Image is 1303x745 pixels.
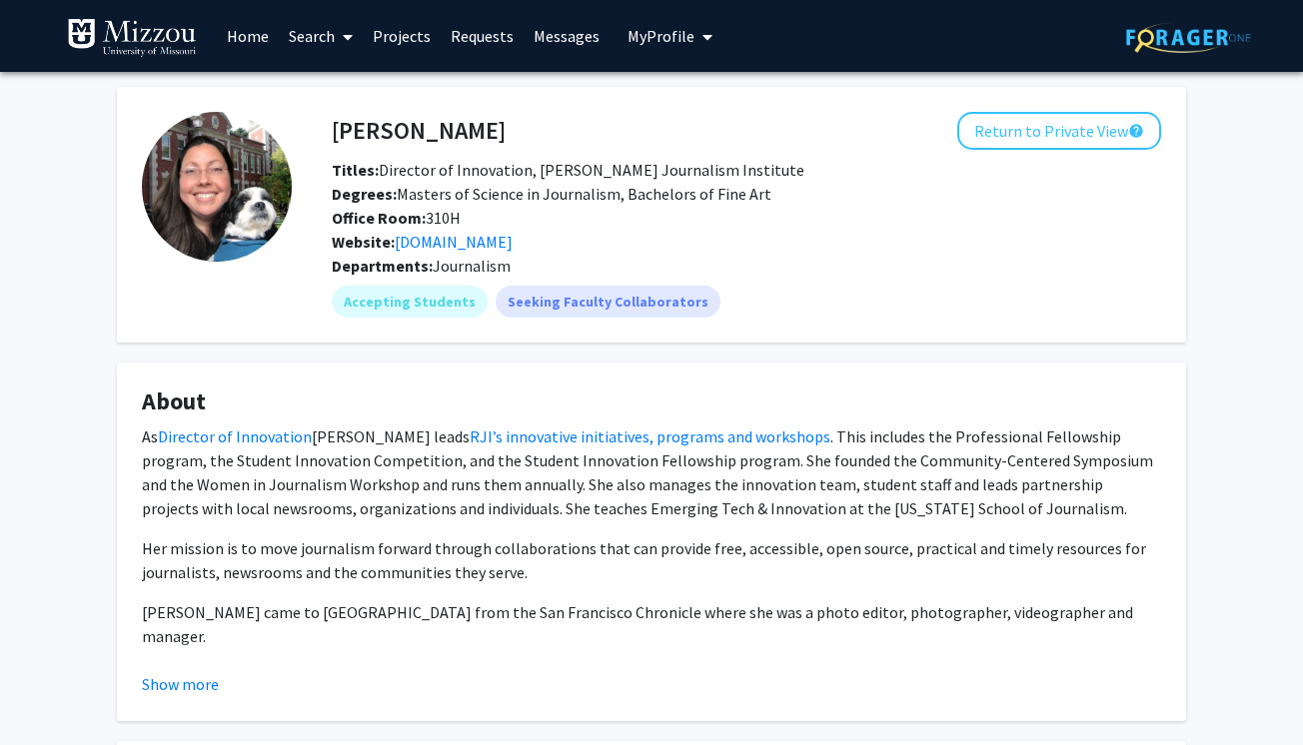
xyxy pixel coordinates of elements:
[395,232,513,252] a: Opens in a new tab
[332,160,804,180] span: Director of Innovation, [PERSON_NAME] Journalism Institute
[332,256,433,276] b: Departments:
[363,1,441,71] a: Projects
[142,600,1161,648] p: [PERSON_NAME] came to [GEOGRAPHIC_DATA] from the San Francisco Chronicle where she was a photo ed...
[142,536,1161,584] p: Her mission is to move journalism forward through collaborations that can provide free, accessibl...
[957,112,1161,150] button: Return to Private View
[142,112,292,262] img: Profile Picture
[332,208,426,228] b: Office Room:
[332,160,379,180] b: Titles:
[142,387,1161,416] h4: About
[433,256,511,276] span: Journalism
[332,208,461,228] span: 310H
[142,424,1161,520] p: As [PERSON_NAME] leads . This includes the Professional Fellowship program, the Student Innovatio...
[15,655,85,730] iframe: Chat
[441,1,524,71] a: Requests
[332,184,771,204] span: Masters of Science in Journalism, Bachelors of Fine Art
[470,426,830,446] a: RJI’s innovative initiatives, programs and workshops
[142,672,219,696] button: Show more
[1128,119,1144,143] mat-icon: help
[332,286,488,318] mat-chip: Accepting Students
[332,232,395,252] b: Website:
[628,26,694,46] span: My Profile
[158,426,312,446] a: Director of Innovation
[1126,22,1251,53] img: ForagerOne Logo
[496,286,720,318] mat-chip: Seeking Faculty Collaborators
[524,1,610,71] a: Messages
[217,1,279,71] a: Home
[279,1,363,71] a: Search
[332,112,506,149] h4: [PERSON_NAME]
[332,184,397,204] b: Degrees:
[67,18,197,58] img: University of Missouri Logo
